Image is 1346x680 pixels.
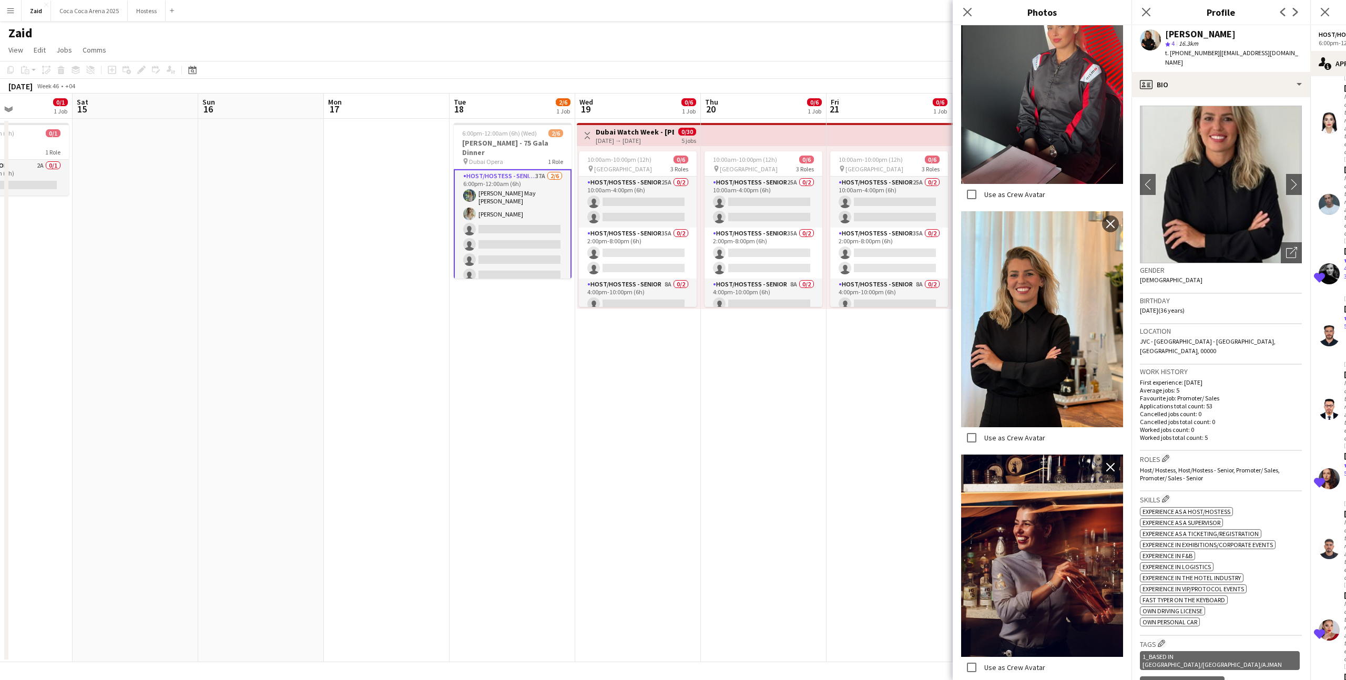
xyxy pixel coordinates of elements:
button: Zaid [22,1,51,21]
app-job-card: 10:00am-10:00pm (12h)0/6 [GEOGRAPHIC_DATA]3 RolesHost/Hostess - Senior25A0/210:00am-4:00pm (6h) H... [830,151,948,307]
span: 10:00am-10:00pm (12h) [839,156,903,163]
div: 1 Job [933,107,947,115]
button: Coca Coca Arena 2025 [51,1,128,21]
a: View [4,43,27,57]
span: 0/6 [681,98,696,106]
span: Experience in The Hotel Industry [1143,574,1241,582]
h3: Profile [1131,5,1310,19]
app-card-role: Host/Hostess - Senior25A0/210:00am-4:00pm (6h) [830,177,948,228]
span: Thu [705,97,718,107]
div: 1 Job [808,107,821,115]
app-job-card: 6:00pm-12:00am (6h) (Wed)2/6[PERSON_NAME] - 75 Gala Dinner Dubai Opera1 RoleHost/Hostess - Senior... [454,123,572,279]
span: 15 [75,103,88,115]
span: Wed [579,97,593,107]
img: Crew avatar or photo [1140,106,1302,263]
h3: Location [1140,326,1302,336]
h1: Zaid [8,25,33,41]
span: 10:00am-10:00pm (12h) [587,156,651,163]
h3: Skills [1140,493,1302,504]
h3: Birthday [1140,296,1302,305]
span: Host/ Hostess, Host/Hostess - Senior, Promoter/ Sales, Promoter/ Sales - Senior [1140,466,1280,482]
app-card-role: Host/Hostess - Senior8A0/24:00pm-10:00pm (6h) [705,279,822,329]
app-job-card: 10:00am-10:00pm (12h)0/6 [GEOGRAPHIC_DATA]3 RolesHost/Hostess - Senior25A0/210:00am-4:00pm (6h) H... [705,151,822,307]
app-card-role: Host/Hostess - Senior35A0/22:00pm-8:00pm (6h) [705,228,822,279]
span: 0/1 [53,98,68,106]
span: Experience as a Host/Hostess [1143,508,1230,516]
p: Worked jobs total count: 5 [1140,434,1302,441]
h3: Dubai Watch Week - [PERSON_NAME] [596,127,674,137]
p: Average jobs: 5 [1140,386,1302,394]
app-job-card: 10:00am-10:00pm (12h)0/6 [GEOGRAPHIC_DATA]3 RolesHost/Hostess - Senior25A0/210:00am-4:00pm (6h) H... [579,151,697,307]
span: 6:00pm-12:00am (6h) (Wed) [462,129,537,137]
span: 2/6 [556,98,570,106]
span: JVC - [GEOGRAPHIC_DATA] - [GEOGRAPHIC_DATA], [GEOGRAPHIC_DATA], 00000 [1140,337,1276,355]
span: 0/6 [807,98,822,106]
h3: Work history [1140,367,1302,376]
span: 1 Role [548,158,563,166]
div: 1_Based in [GEOGRAPHIC_DATA]/[GEOGRAPHIC_DATA]/Ajman [1140,651,1300,670]
span: Sun [202,97,215,107]
span: [DATE] (36 years) [1140,306,1185,314]
span: Fri [831,97,839,107]
div: [DATE] → [DATE] [596,137,674,145]
label: Use as Crew Avatar [982,663,1045,672]
a: Edit [29,43,50,57]
img: Crew photo 882631 [961,211,1123,427]
p: Cancelled jobs count: 0 [1140,410,1302,418]
span: 4 [1171,39,1175,47]
span: Tue [454,97,466,107]
span: 2/6 [548,129,563,137]
span: 0/6 [925,156,940,163]
span: Fast Typer on the Keyboard [1143,596,1225,604]
span: 21 [829,103,839,115]
h3: [PERSON_NAME] - 75 Gala Dinner [454,138,572,157]
span: 17 [327,103,342,115]
label: Use as Crew Avatar [982,190,1045,199]
span: Own Personal Car [1143,618,1197,626]
span: [DEMOGRAPHIC_DATA] [1140,276,1202,284]
app-card-role: Host/Hostess - Senior35A0/22:00pm-8:00pm (6h) [830,228,948,279]
span: Experience in F&B [1143,552,1192,560]
span: Experience as a Supervisor [1143,519,1220,527]
span: Edit [34,45,46,55]
div: 1 Job [556,107,570,115]
p: First experience: [DATE] [1140,378,1302,386]
span: 0/1 [46,129,60,137]
span: 0/30 [678,128,696,136]
span: 10:00am-10:00pm (12h) [713,156,777,163]
span: 0/6 [674,156,688,163]
span: Week 46 [35,82,61,90]
span: Experience in Exhibitions/Corporate Events [1143,541,1273,549]
span: 0/6 [799,156,814,163]
span: Experience in Logistics [1143,563,1211,571]
span: [GEOGRAPHIC_DATA] [720,165,778,173]
p: Worked jobs count: 0 [1140,426,1302,434]
span: [GEOGRAPHIC_DATA] [594,165,652,173]
span: [GEOGRAPHIC_DATA] [845,165,903,173]
span: Own Driving License [1143,607,1202,615]
h3: Roles [1140,453,1302,464]
button: Hostess [128,1,166,21]
span: Jobs [56,45,72,55]
span: Mon [328,97,342,107]
a: Comms [78,43,110,57]
div: Bio [1131,72,1310,97]
app-card-role: Host/Hostess - Senior25A0/210:00am-4:00pm (6h) [705,177,822,228]
span: 16.3km [1177,39,1200,47]
div: Open photos pop-in [1281,242,1302,263]
div: 5 jobs [681,136,696,145]
span: Comms [83,45,106,55]
app-card-role: Host/Hostess - Senior8A0/24:00pm-10:00pm (6h) [830,279,948,329]
div: [DATE] [8,81,33,91]
span: 1 Role [45,148,60,156]
p: Applications total count: 53 [1140,402,1302,410]
span: 18 [452,103,466,115]
div: 1 Job [682,107,696,115]
p: Favourite job: Promoter/ Sales [1140,394,1302,402]
span: | [EMAIL_ADDRESS][DOMAIN_NAME] [1165,49,1298,66]
label: Use as Crew Avatar [982,433,1045,442]
div: [PERSON_NAME] [1165,29,1236,39]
